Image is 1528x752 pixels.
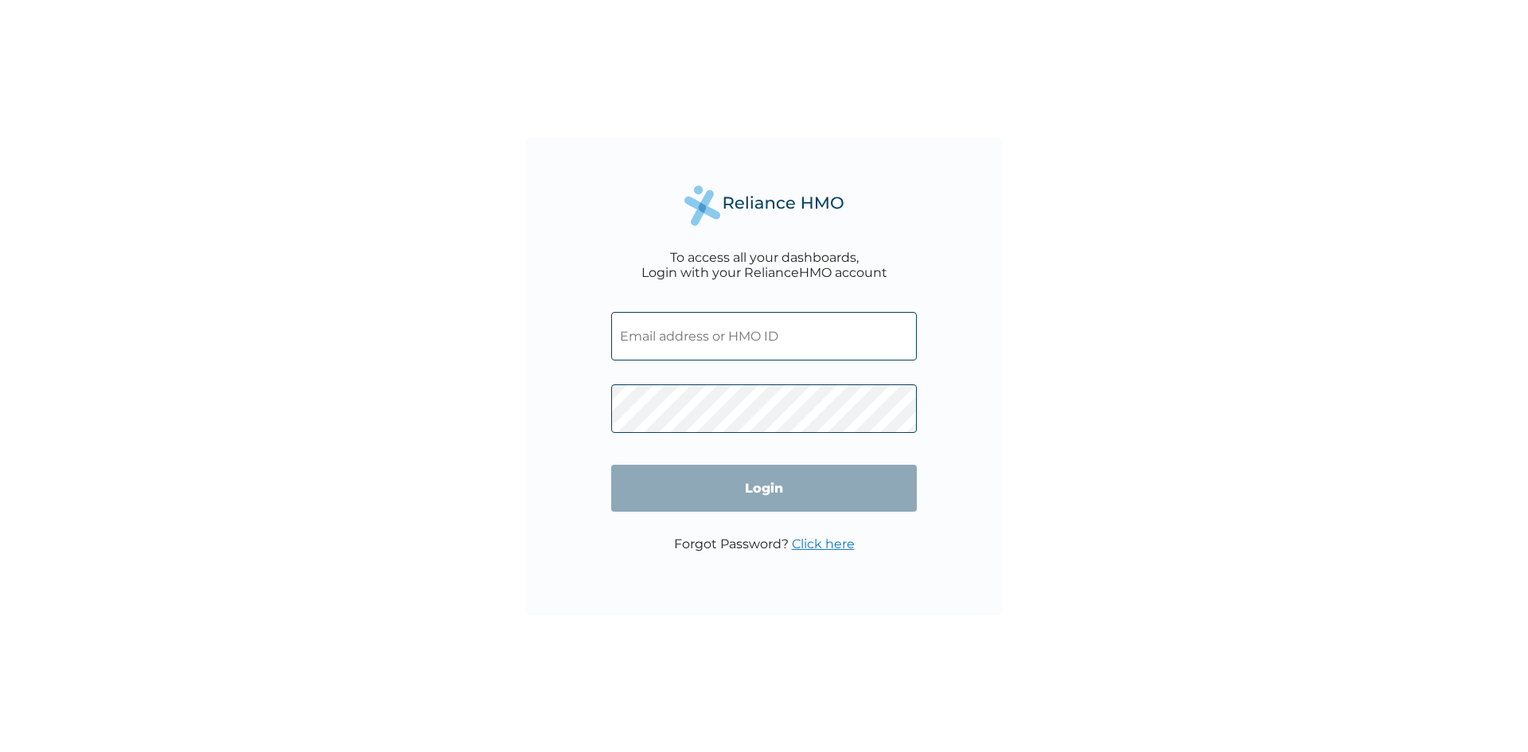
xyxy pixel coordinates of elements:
[674,536,855,551] p: Forgot Password?
[611,312,917,360] input: Email address or HMO ID
[792,536,855,551] a: Click here
[641,250,887,280] div: To access all your dashboards, Login with your RelianceHMO account
[684,185,844,226] img: Reliance Health's Logo
[611,465,917,512] input: Login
